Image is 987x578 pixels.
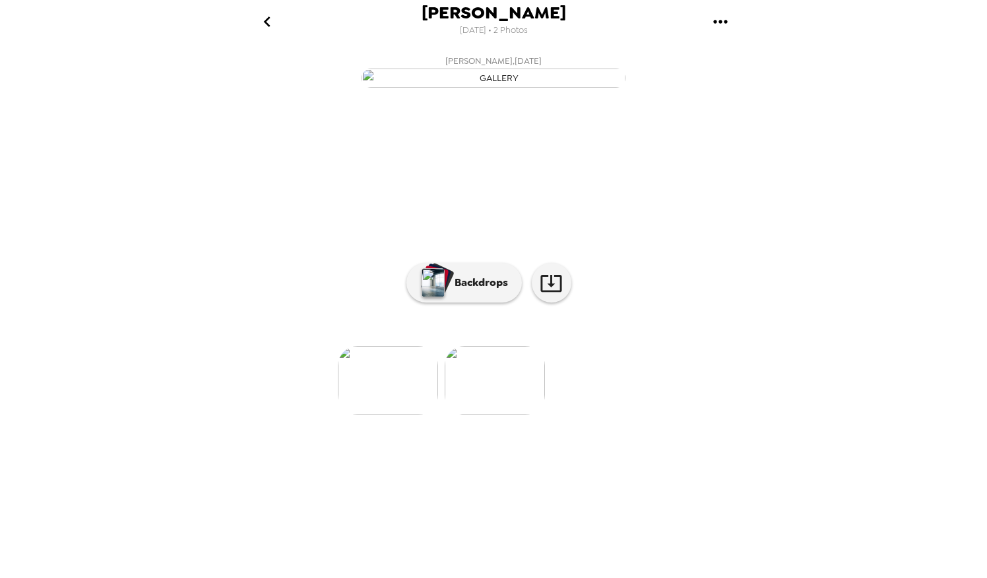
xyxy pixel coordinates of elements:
[362,69,625,88] img: gallery
[445,53,542,69] span: [PERSON_NAME] , [DATE]
[448,275,508,291] p: Backdrops
[338,346,438,415] img: gallery
[445,346,545,415] img: gallery
[422,4,566,22] span: [PERSON_NAME]
[460,22,528,40] span: [DATE] • 2 Photos
[406,263,522,303] button: Backdrops
[230,49,757,92] button: [PERSON_NAME],[DATE]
